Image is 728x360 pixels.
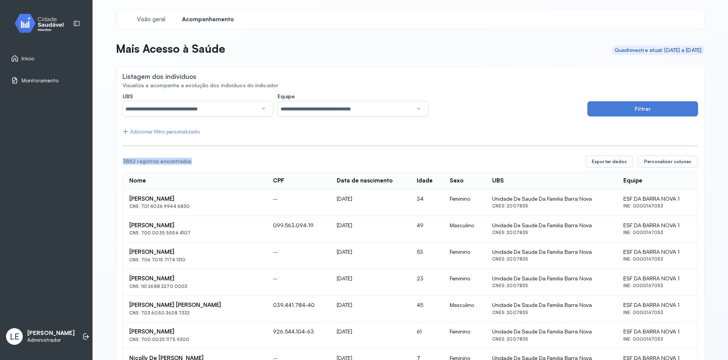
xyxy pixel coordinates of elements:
[337,177,393,184] div: Data de nascimento
[331,242,411,269] td: [DATE]
[129,310,261,316] div: CNS: 703 6050 3628 7332
[450,177,464,184] div: Sexo
[492,256,611,262] div: CNES: 2007835
[273,177,284,184] div: CPF
[22,77,58,84] span: Monitoramento
[123,158,579,165] div: 3862 registros encontrados
[623,310,691,315] div: INE: 0000167053
[492,230,611,235] div: CNES: 2007835
[331,296,411,322] td: [DATE]
[116,42,225,55] p: Mais Acesso à Saúde
[585,156,633,168] button: Exportar dados
[623,222,691,229] div: ESF DA BARRA NOVA 1
[122,129,200,135] div: Adicionar filtro personalizado
[267,269,331,296] td: --
[444,242,486,269] td: Feminino
[27,330,75,337] p: [PERSON_NAME]
[623,248,691,255] div: ESF DA BARRA NOVA 1
[411,269,444,296] td: 23
[11,55,82,62] a: Início
[278,93,295,100] span: Equipe
[623,256,691,262] div: INE: 0000167053
[129,257,261,263] div: CNS: 706 7015 7174 1310
[331,216,411,242] td: [DATE]
[129,337,261,342] div: CNS: 700 0025 1175 9300
[137,16,165,23] span: Visão geral
[623,275,691,282] div: ESF DA BARRA NOVA 1
[129,222,261,229] div: [PERSON_NAME]
[638,156,698,168] button: Personalizar colunas
[492,195,611,202] div: Unidade De Saude Da Familia Barra Nova
[492,310,611,315] div: CNES: 2007835
[129,275,261,282] div: [PERSON_NAME]
[623,283,691,288] div: INE: 0000167053
[492,203,611,209] div: CNES: 2007835
[411,189,444,216] td: 34
[444,189,486,216] td: Feminino
[411,242,444,269] td: 53
[492,177,504,184] div: UBS
[267,322,331,349] td: 926.544.104-63
[122,82,698,89] div: Visualize e acompanhe a evolução dos indivíduos do indicador
[267,216,331,242] td: 099.563.094-19
[411,216,444,242] td: 49
[623,328,691,335] div: ESF DA BARRA NOVA 1
[267,296,331,322] td: 039.441.784-40
[129,248,261,256] div: [PERSON_NAME]
[182,16,234,23] span: Acompanhamento
[623,203,691,209] div: INE: 0000167053
[492,283,611,288] div: CNES: 2007835
[331,269,411,296] td: [DATE]
[615,47,702,53] div: Quadrimestre atual: [DATE] a [DATE]
[492,222,611,229] div: Unidade De Saude Da Familia Barra Nova
[623,302,691,308] div: ESF DA BARRA NOVA 1
[492,336,611,342] div: CNES: 2007835
[492,302,611,308] div: Unidade De Saude Da Familia Barra Nova
[129,302,261,309] div: [PERSON_NAME] [PERSON_NAME]
[331,189,411,216] td: [DATE]
[129,177,146,184] div: Nome
[22,55,35,62] span: Início
[10,332,19,341] span: LE
[122,72,196,80] div: Listagem dos indivíduos
[492,328,611,335] div: Unidade De Saude Da Familia Barra Nova
[267,242,331,269] td: --
[129,204,261,209] div: CNS: 701 4026 9944 6830
[623,336,691,342] div: INE: 0000167053
[8,12,76,35] img: monitor.svg
[492,248,611,255] div: Unidade De Saude Da Familia Barra Nova
[417,177,433,184] div: Idade
[411,322,444,349] td: 61
[129,328,261,335] div: [PERSON_NAME]
[444,216,486,242] td: Masculino
[623,230,691,235] div: INE: 0000167053
[267,189,331,216] td: --
[644,159,691,165] span: Personalizar colunas
[129,284,261,289] div: CNS: 161 2688 2270 0003
[129,230,261,236] div: CNS: 700 0035 5556 4107
[587,101,698,116] button: Filtrar
[444,296,486,322] td: Masculino
[492,275,611,282] div: Unidade De Saude Da Familia Barra Nova
[331,322,411,349] td: [DATE]
[122,93,133,100] span: UBS
[129,195,261,203] div: [PERSON_NAME]
[623,195,691,202] div: ESF DA BARRA NOVA 1
[623,177,642,184] div: Equipe
[11,77,82,84] a: Monitoramento
[444,322,486,349] td: Feminino
[411,296,444,322] td: 45
[444,269,486,296] td: Feminino
[27,337,75,343] p: Administrador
